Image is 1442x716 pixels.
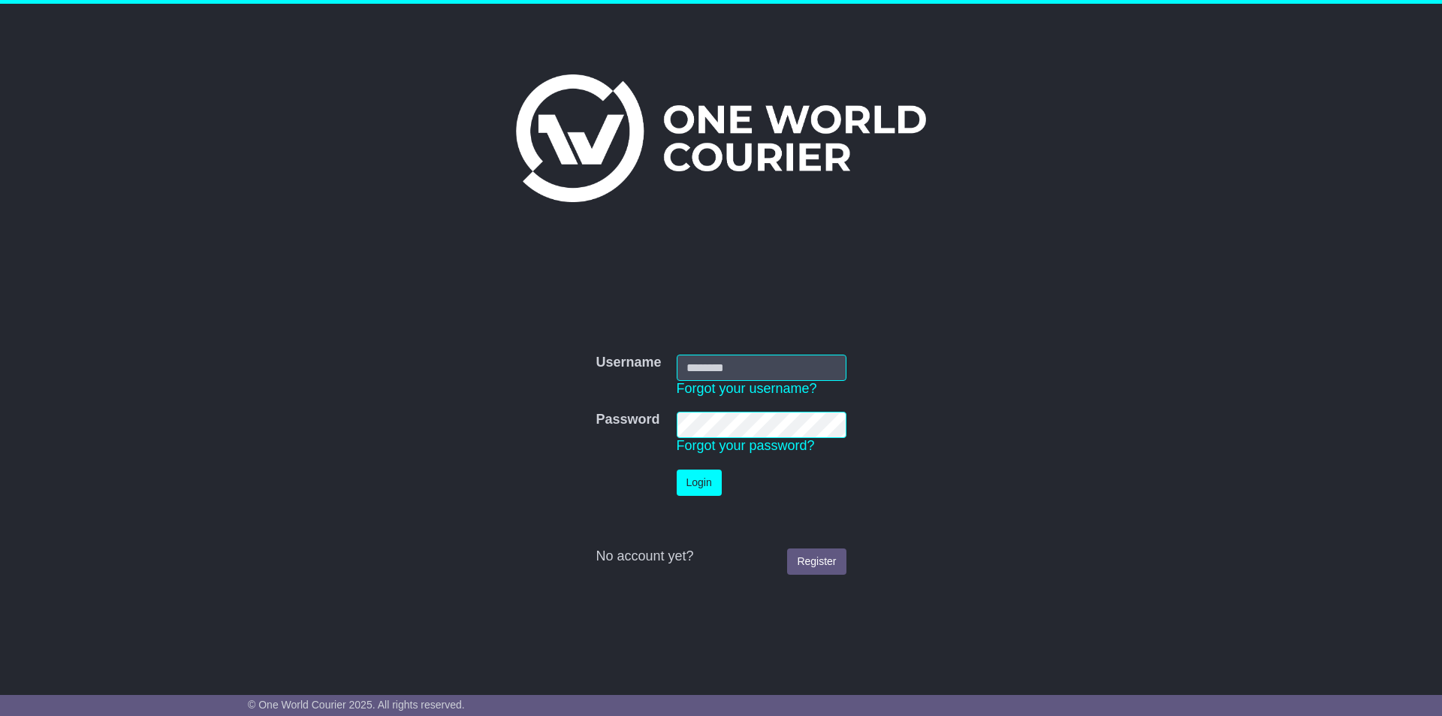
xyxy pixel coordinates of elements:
label: Password [596,412,659,428]
div: No account yet? [596,548,846,565]
span: © One World Courier 2025. All rights reserved. [248,699,465,711]
a: Forgot your username? [677,381,817,396]
button: Login [677,470,722,496]
label: Username [596,355,661,371]
a: Forgot your password? [677,438,815,453]
img: One World [516,74,926,202]
a: Register [787,548,846,575]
